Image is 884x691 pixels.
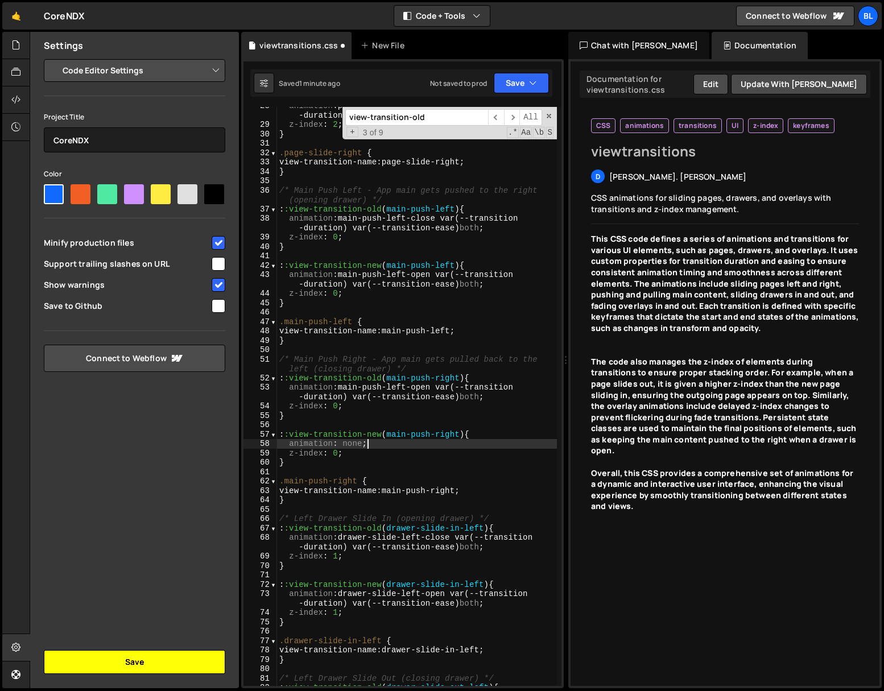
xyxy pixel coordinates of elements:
div: 34 [243,167,277,177]
div: 44 [243,289,277,299]
div: 43 [243,270,277,289]
span: RegExp Search [507,127,519,138]
div: 41 [243,251,277,261]
span: Support trailing slashes on URL [44,258,210,270]
span: Whole Word Search [533,127,545,138]
div: CoreNDX [44,9,84,23]
span: CSS animations for sliding pages, drawers, and overlays with transitions and z-index management. [591,192,832,214]
div: 54 [243,402,277,411]
div: 37 [243,205,277,214]
span: keyframes [793,121,829,130]
div: 58 [243,439,277,449]
button: Edit [693,74,728,94]
div: 36 [243,186,277,205]
div: 56 [243,420,277,430]
span: transitions [679,121,717,130]
div: 74 [243,608,277,618]
label: Project Title [44,111,84,123]
div: 63 [243,486,277,496]
div: 72 [243,580,277,590]
span: Show warnings [44,279,210,291]
span: 3 of 9 [358,128,388,138]
div: 39 [243,233,277,242]
h2: Settings [44,39,83,52]
div: 42 [243,261,277,271]
div: 55 [243,411,277,421]
div: 32 [243,148,277,158]
strong: The code also manages the z-index of elements during transitions to ensure proper stacking order.... [591,356,857,456]
div: 30 [243,130,277,139]
div: 68 [243,533,277,552]
div: 45 [243,299,277,308]
span: ​ [488,109,504,126]
div: viewtransitions.css [259,40,338,51]
span: CaseSensitive Search [520,127,532,138]
a: 🤙 [2,2,30,30]
input: Project name [44,127,225,152]
div: 69 [243,552,277,561]
div: 65 [243,505,277,515]
div: 57 [243,430,277,440]
div: 59 [243,449,277,458]
a: Bl [858,6,878,26]
span: Search In Selection [546,127,553,138]
span: animations [625,121,664,130]
strong: This CSS code defines a series of animations and transitions for various UI elements, such as pag... [591,233,859,333]
div: 81 [243,674,277,684]
div: 79 [243,655,277,665]
div: Chat with [PERSON_NAME] [568,32,709,59]
div: 75 [243,618,277,627]
div: 71 [243,570,277,580]
span: Toggle Replace mode [346,127,358,138]
a: Connect to Webflow [44,345,225,372]
div: Saved [279,78,340,88]
span: Alt-Enter [519,109,542,126]
div: 29 [243,120,277,130]
div: 67 [243,524,277,533]
div: 46 [243,308,277,317]
button: Save [494,73,549,93]
button: Update with [PERSON_NAME] [731,74,867,94]
div: 52 [243,374,277,383]
strong: Overall, this CSS provides a comprehensive set of animations for a dynamic and interactive user i... [591,467,853,512]
div: 62 [243,477,277,486]
span: ​ [504,109,520,126]
div: Documentation [712,32,808,59]
div: Not saved to prod [430,78,487,88]
button: Save [44,650,225,674]
h2: viewtransitions [591,142,859,160]
button: Code + Tools [394,6,490,26]
div: 33 [243,158,277,167]
div: 80 [243,664,277,674]
a: Connect to Webflow [736,6,854,26]
span: UI [732,121,738,130]
div: 1 minute ago [299,78,340,88]
div: 66 [243,514,277,524]
div: 70 [243,561,277,571]
div: 50 [243,345,277,355]
div: 64 [243,495,277,505]
div: 35 [243,176,277,186]
div: 53 [243,383,277,402]
div: 51 [243,355,277,374]
span: z-index [753,121,778,130]
div: 77 [243,636,277,646]
div: 61 [243,467,277,477]
label: Color [44,168,62,180]
div: New File [361,40,408,51]
div: Documentation for viewtransitions.css [583,73,693,95]
div: 40 [243,242,277,252]
div: 76 [243,627,277,636]
div: 73 [243,589,277,608]
span: [PERSON_NAME]. [PERSON_NAME] [609,171,746,182]
div: 28 [243,101,277,120]
span: Minify production files [44,237,210,249]
span: Save to Github [44,300,210,312]
div: 49 [243,336,277,346]
div: 47 [243,317,277,327]
input: Search for [345,109,488,126]
span: CSS [596,121,610,130]
div: 60 [243,458,277,467]
div: 31 [243,139,277,148]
